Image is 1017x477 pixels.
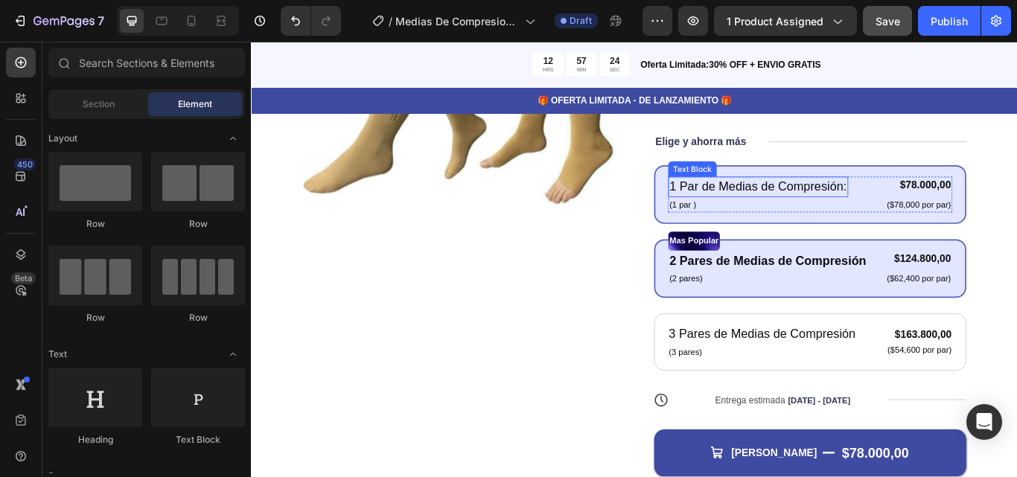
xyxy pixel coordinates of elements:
input: Search Sections & Elements [48,48,245,77]
span: Toggle open [221,342,245,366]
button: Save [863,6,912,36]
div: 450 [14,159,36,170]
p: (1 par ) [488,183,695,198]
div: Text Block [489,142,540,156]
p: ($54,600 por par) [742,354,817,367]
span: Toggle open [221,127,245,150]
span: Text [48,348,67,361]
iframe: Design area [251,42,1017,477]
p: 1 Par de Medias de Compresión: [488,159,695,181]
button: 7 [6,6,111,36]
span: Medias De Compresion Anti Varices Cremallera [395,13,519,29]
div: Row [48,217,142,231]
p: 🎁 OFERTA LIMITADA - DE LANZAMIENTO 🎁 [1,62,892,77]
span: Element [178,97,212,111]
p: (3 pares) [487,355,705,370]
p: 7 [98,12,104,30]
span: Draft [570,14,592,28]
p: 3 Pares de Medias de Compresión [487,331,705,353]
p: 2 Pares de Medias de Compresión [488,246,717,267]
span: / [389,13,392,29]
p: (2 pares) [488,269,717,284]
div: Heading [48,433,142,446]
div: $78.000,00 [740,159,817,177]
div: Open Intercom Messenger [966,404,1002,440]
div: Row [151,217,245,231]
p: ($62,400 por par) [742,271,816,284]
div: Beta [11,272,36,284]
span: Section [83,97,115,111]
button: Publish [918,6,981,36]
span: [DATE] - [DATE] [626,413,699,424]
div: Publish [931,13,968,29]
div: Row [48,311,142,324]
span: Layout [48,132,77,145]
span: 1 product assigned [727,13,823,29]
p: Elige y ahorra más [471,109,577,125]
div: Text Block [151,433,245,446]
span: Save [876,15,900,28]
div: Undo/Redo [281,6,341,36]
p: ($78,000 por par) [742,185,816,197]
p: Mas Popular [488,223,545,243]
div: $124.800,00 [740,245,817,263]
span: Entrega estimada [541,412,623,424]
div: Row [151,311,245,324]
div: $163.800,00 [741,332,818,353]
button: 1 product assigned [714,6,857,36]
p: Oferta Limitada:30% OFF + ENVIO GRATIS [453,19,892,35]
